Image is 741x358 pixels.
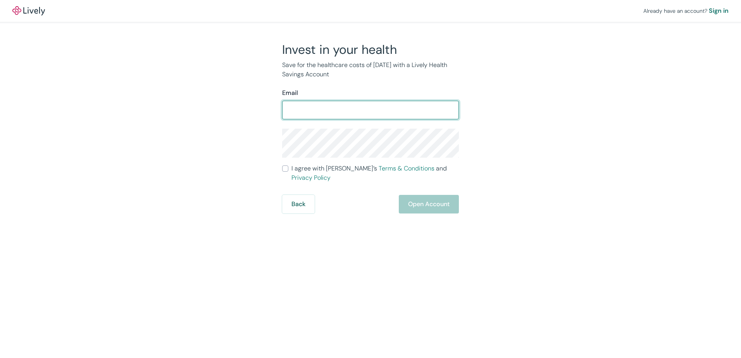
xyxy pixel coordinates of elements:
p: Save for the healthcare costs of [DATE] with a Lively Health Savings Account [282,60,459,79]
label: Email [282,88,298,98]
a: Privacy Policy [291,174,331,182]
a: LivelyLively [12,6,45,15]
img: Lively [12,6,45,15]
span: I agree with [PERSON_NAME]’s and [291,164,459,182]
button: Back [282,195,315,213]
div: Already have an account? [643,6,729,15]
a: Terms & Conditions [379,164,434,172]
h2: Invest in your health [282,42,459,57]
a: Sign in [709,6,729,15]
